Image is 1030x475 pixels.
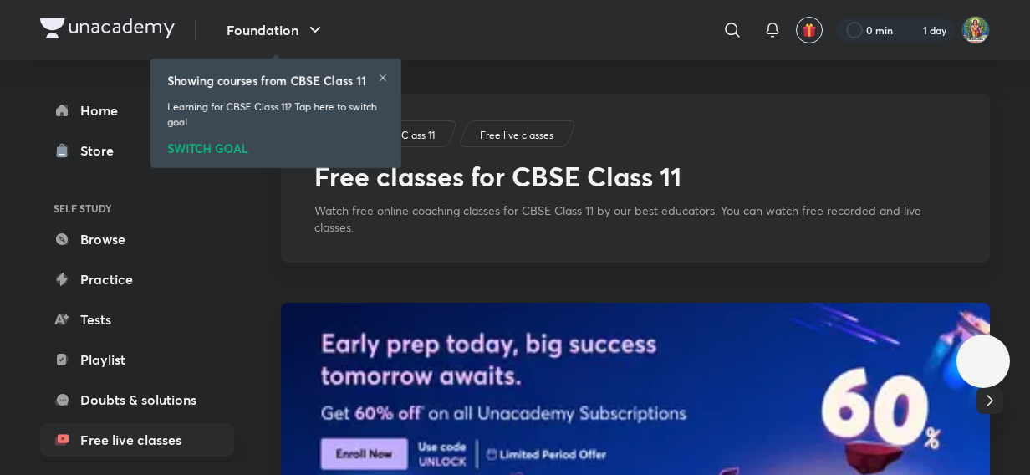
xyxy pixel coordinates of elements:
a: CBSE Class 11 [370,128,438,143]
a: Tests [40,303,234,336]
a: Browse [40,222,234,256]
a: Free live classes [477,128,557,143]
img: streak [903,22,920,38]
a: Free live classes [40,423,234,457]
a: Playlist [40,343,234,376]
button: avatar [796,17,823,43]
img: Company Logo [40,18,175,38]
a: Store [40,134,234,167]
a: Home [40,94,234,127]
img: Dinesh Kumar [961,16,990,44]
div: Store [80,140,124,161]
h1: Free classes for CBSE Class 11 [314,161,681,192]
h6: Showing courses from CBSE Class 11 [167,72,366,89]
h6: SELF STUDY [40,194,234,222]
img: ttu [973,351,993,371]
a: Company Logo [40,18,175,43]
div: SWITCH GOAL [167,136,385,155]
a: Practice [40,263,234,296]
p: Free live classes [480,128,553,143]
button: Foundation [217,13,335,47]
p: Learning for CBSE Class 11? Tap here to switch goal [167,100,385,130]
img: avatar [802,23,817,38]
p: CBSE Class 11 [373,128,435,143]
a: Doubts & solutions [40,383,234,416]
p: Watch free online coaching classes for CBSE Class 11 by our best educators. You can watch free re... [314,202,956,236]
